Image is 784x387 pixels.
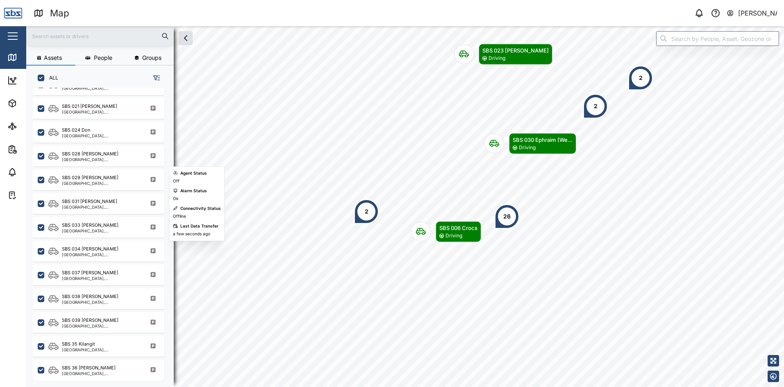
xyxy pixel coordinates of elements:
[62,205,140,209] div: [GEOGRAPHIC_DATA], [GEOGRAPHIC_DATA]
[62,300,140,304] div: [GEOGRAPHIC_DATA], [GEOGRAPHIC_DATA]
[62,324,140,328] div: [GEOGRAPHIC_DATA], [GEOGRAPHIC_DATA]
[21,76,58,85] div: Dashboard
[62,134,140,138] div: [GEOGRAPHIC_DATA], [GEOGRAPHIC_DATA]
[21,145,49,154] div: Reports
[26,26,784,387] canvas: Map
[62,293,118,300] div: SBS 038 [PERSON_NAME]
[495,204,519,229] div: Map marker
[33,88,173,380] div: grid
[738,8,777,18] div: [PERSON_NAME]
[180,223,218,230] div: Last Data Transfer
[482,46,549,55] div: SBS 023 [PERSON_NAME]
[628,66,653,90] div: Map marker
[173,213,186,220] div: Offline
[21,99,47,108] div: Assets
[519,144,536,152] div: Driving
[62,157,140,162] div: [GEOGRAPHIC_DATA], [GEOGRAPHIC_DATA]
[513,136,573,144] div: SBS 030 Ephraim (We...
[62,364,116,371] div: SBS 36 [PERSON_NAME]
[173,196,178,202] div: Ok
[62,86,140,90] div: [GEOGRAPHIC_DATA], [GEOGRAPHIC_DATA]
[50,6,69,20] div: Map
[62,246,118,253] div: SBS 034 [PERSON_NAME]
[62,198,117,205] div: SBS 031 [PERSON_NAME]
[583,94,608,118] div: Map marker
[31,30,169,42] input: Search assets or drivers
[62,181,140,185] div: [GEOGRAPHIC_DATA], [GEOGRAPHIC_DATA]
[354,199,379,224] div: Map marker
[173,178,180,184] div: Off
[62,222,118,229] div: SBS 033 [PERSON_NAME]
[62,174,118,181] div: SBS 029 [PERSON_NAME]
[62,269,118,276] div: SBS 037 [PERSON_NAME]
[62,103,117,110] div: SBS 021 [PERSON_NAME]
[142,55,161,61] span: Groups
[44,75,58,81] label: ALL
[411,221,481,242] div: Map marker
[62,150,118,157] div: SBS 028 [PERSON_NAME]
[21,191,44,200] div: Tasks
[62,253,140,257] div: [GEOGRAPHIC_DATA], [GEOGRAPHIC_DATA]
[445,232,462,240] div: Driving
[365,207,368,216] div: 2
[656,31,779,46] input: Search by People, Asset, Geozone or Place
[44,55,62,61] span: Assets
[62,127,91,134] div: SBS 024 Don
[454,44,552,65] div: Map marker
[21,168,47,177] div: Alarms
[4,4,22,22] img: Main Logo
[62,276,140,280] div: [GEOGRAPHIC_DATA], [GEOGRAPHIC_DATA]
[62,317,118,324] div: SBS 039 [PERSON_NAME]
[21,122,41,131] div: Sites
[62,348,140,352] div: [GEOGRAPHIC_DATA], [GEOGRAPHIC_DATA]
[180,188,207,194] div: Alarm Status
[484,133,576,154] div: Map marker
[62,110,140,114] div: [GEOGRAPHIC_DATA], [GEOGRAPHIC_DATA]
[62,229,140,233] div: [GEOGRAPHIC_DATA], [GEOGRAPHIC_DATA]
[594,102,598,111] div: 2
[439,224,477,232] div: SBS 006 Crocs
[21,53,40,62] div: Map
[94,55,112,61] span: People
[726,7,777,19] button: [PERSON_NAME]
[639,73,643,82] div: 2
[503,212,511,221] div: 26
[62,371,140,376] div: [GEOGRAPHIC_DATA], [GEOGRAPHIC_DATA]
[180,205,221,212] div: Connectivity Status
[180,170,207,177] div: Agent Status
[489,55,505,62] div: Driving
[62,341,95,348] div: SBS 35 Kilangit
[173,231,210,237] div: a few seconds ago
